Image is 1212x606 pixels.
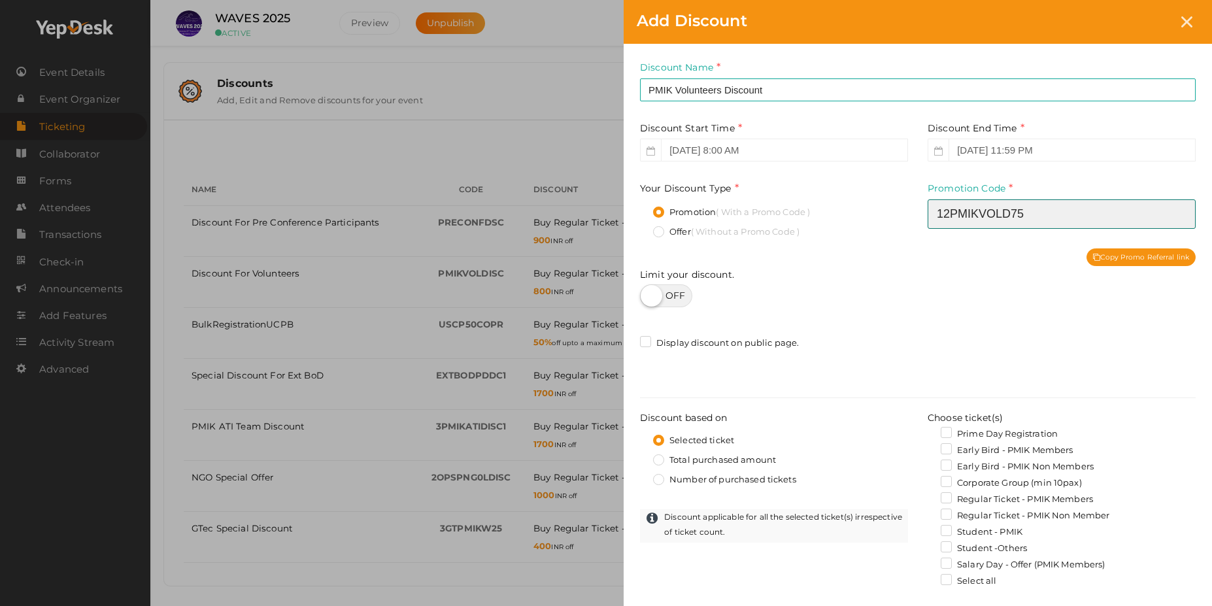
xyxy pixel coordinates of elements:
label: Total purchased amount [653,454,776,467]
label: Selected ticket [653,434,734,447]
label: Discount Start Time [640,121,742,136]
span: ( With a Promo Code ) [716,207,810,217]
label: Promotion Code [928,181,1013,196]
label: Select all [941,575,996,588]
label: Regular Ticket - PMIK Members [941,493,1093,506]
label: Display discount on public page. [640,337,799,350]
label: Early Bird - PMIK Non Members [941,460,1094,473]
label: Regular Ticket - PMIK Non Member [941,509,1109,522]
label: Discount Name [640,60,720,75]
label: Discount based on [640,411,727,424]
span: Discount [637,11,747,30]
label: Promotion [653,206,810,219]
input: Enter promotion Code [928,199,1196,229]
label: Discount End Time [928,121,1024,136]
label: Limit your discount. [640,268,734,281]
label: Salary Day - Offer (PMIK Members) [941,558,1105,571]
label: Discount applicable for all the selected ticket(s) irrespective of ticket count. [664,509,908,539]
label: Offer [653,226,800,239]
label: Student -Others [941,542,1027,555]
div: Copy Promo Referral link [1086,248,1196,266]
label: Number of purchased tickets [653,473,796,486]
label: Early Bird - PMIK Members [941,444,1073,457]
label: Prime Day Registration [941,428,1058,441]
label: Student - PMIK [941,526,1022,539]
span: ( Without a Promo Code ) [691,226,800,237]
label: Your Discount Type [640,181,739,196]
label: Choose ticket(s) [928,411,1003,424]
input: Enter your discount name [640,78,1196,101]
span: Add [637,11,669,30]
label: Corporate Group (min 10pax) [941,477,1082,490]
